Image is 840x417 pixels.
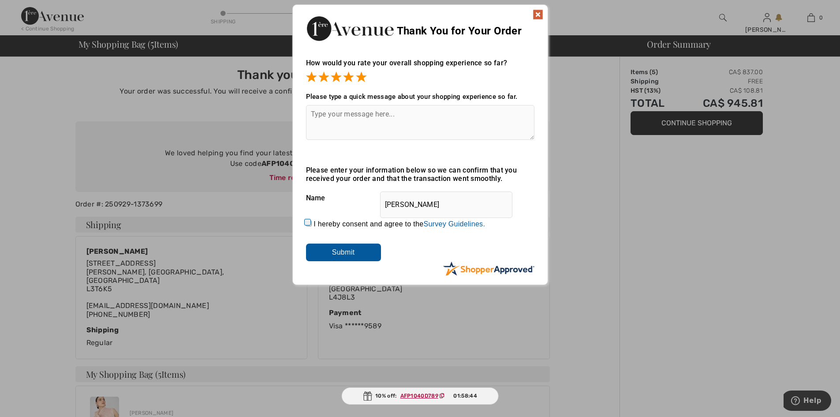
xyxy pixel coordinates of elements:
div: Please type a quick message about your shopping experience so far. [306,93,534,101]
img: Thank You for Your Order [306,14,394,43]
ins: AFP1040D789 [400,393,438,399]
div: How would you rate your overall shopping experience so far? [306,50,534,84]
div: Please enter your information below so we can confirm that you received your order and that the t... [306,166,534,183]
label: I hereby consent and agree to the [314,220,485,228]
div: 10% off: [341,387,499,405]
img: Gift.svg [363,391,372,401]
a: Survey Guidelines. [423,220,485,228]
div: Name [306,187,534,209]
input: Submit [306,244,381,261]
img: x [533,9,543,20]
span: 01:58:44 [453,392,477,400]
span: Thank You for Your Order [397,25,522,37]
span: Help [20,6,38,14]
